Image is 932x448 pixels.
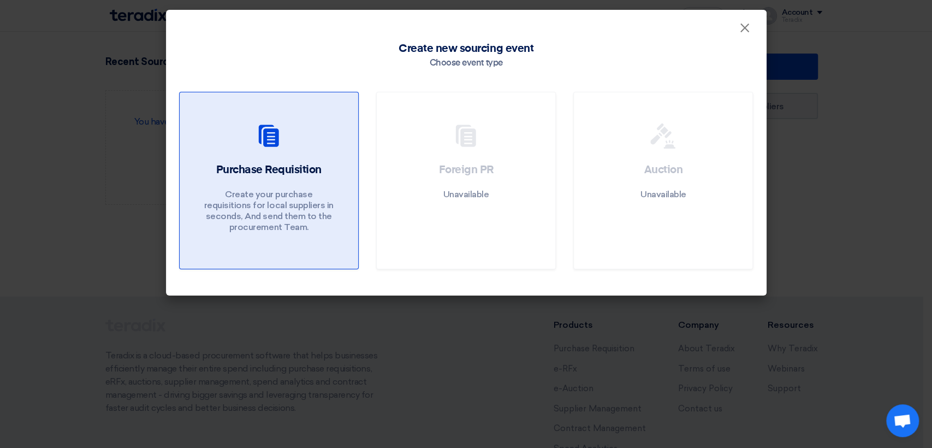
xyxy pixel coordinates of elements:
[886,404,919,437] div: Open chat
[739,20,750,42] span: ×
[644,164,683,175] span: Auction
[438,164,493,175] span: Foreign PR
[640,189,686,200] p: Unavailable
[203,189,334,233] p: Create your purchase requisitions for local suppliers in seconds, And send them to the procuremen...
[443,189,489,200] p: Unavailable
[430,57,503,70] div: Choose event type
[216,162,321,178] h2: Purchase Requisition
[731,17,759,39] button: Close
[179,92,359,269] a: Purchase Requisition Create your purchase requisitions for local suppliers in seconds, And send t...
[399,40,533,57] span: Create new sourcing event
